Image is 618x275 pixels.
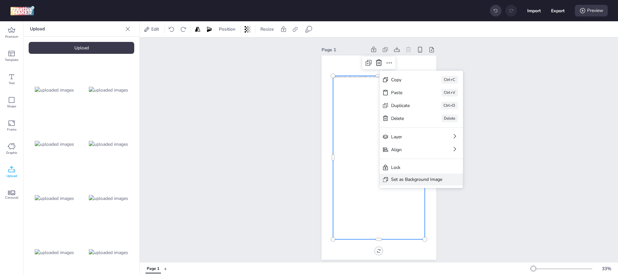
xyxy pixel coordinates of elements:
span: Text [9,81,15,86]
div: Upload [29,42,134,54]
span: Template [5,57,18,63]
img: logo Creative Maker [10,6,34,15]
div: Set as Background Image [391,176,442,183]
p: Upload [30,21,123,37]
div: Copy [391,76,423,83]
div: Align [391,146,433,153]
div: Delete [391,115,423,122]
div: Page 1 [322,46,367,53]
div: Preview [575,5,608,16]
span: Resize [259,26,275,33]
div: Lock [391,164,442,171]
span: Frame [7,127,16,132]
img: uploaded images [89,87,128,93]
img: uploaded images [35,141,74,148]
div: Duplicate [391,102,423,109]
div: Layer [391,133,433,140]
img: uploaded images [35,87,74,93]
span: Upload [6,173,17,179]
button: + [164,263,167,274]
button: Export [551,4,565,17]
div: Tabs [142,263,164,274]
span: Carousel [5,195,18,200]
span: Premium [5,34,18,39]
div: Ctrl+D [441,102,458,109]
div: Delete [441,114,458,122]
div: Ctrl+C [441,76,458,83]
div: Ctrl+V [441,89,458,96]
div: Page 1 [147,266,159,272]
span: Edit [150,26,160,33]
div: Paste [391,89,423,96]
button: Import [527,4,541,17]
span: Shape [7,104,16,109]
img: uploaded images [89,195,128,202]
span: Graphic [6,150,17,155]
img: uploaded images [89,141,128,148]
div: 33 % [599,265,614,272]
span: Position [218,26,237,33]
img: uploaded images [35,195,74,202]
img: uploaded images [89,249,128,256]
img: uploaded images [35,249,74,256]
